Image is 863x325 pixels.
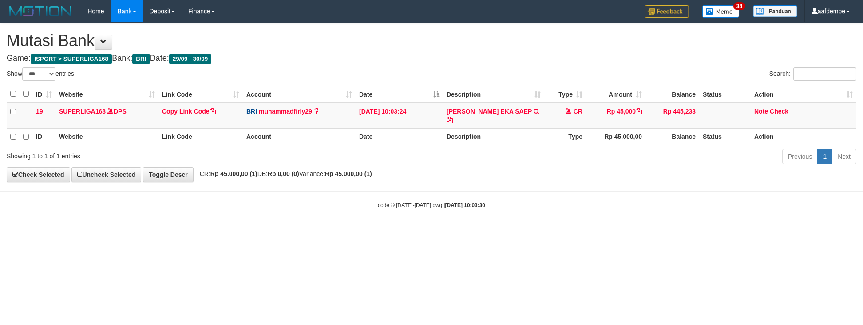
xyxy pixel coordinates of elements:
[544,86,586,103] th: Type: activate to sort column ascending
[158,86,243,103] th: Link Code: activate to sort column ascending
[586,86,645,103] th: Amount: activate to sort column ascending
[636,108,642,115] a: Copy Rp 45,000 to clipboard
[55,86,158,103] th: Website: activate to sort column ascending
[7,148,353,161] div: Showing 1 to 1 of 1 entries
[169,54,212,64] span: 29/09 - 30/09
[158,128,243,145] th: Link Code
[162,108,216,115] a: Copy Link Code
[356,103,443,129] td: [DATE] 10:03:24
[832,149,856,164] a: Next
[55,103,158,129] td: DPS
[443,86,544,103] th: Description: activate to sort column ascending
[132,54,150,64] span: BRI
[246,108,257,115] span: BRI
[7,54,856,63] h4: Game: Bank: Date:
[243,86,356,103] th: Account: activate to sort column ascending
[753,5,797,17] img: panduan.png
[443,128,544,145] th: Description
[143,167,194,182] a: Toggle Descr
[754,108,768,115] a: Note
[356,86,443,103] th: Date: activate to sort column descending
[59,108,106,115] a: SUPERLIGA168
[544,128,586,145] th: Type
[356,128,443,145] th: Date
[195,170,372,177] span: CR: DB: Variance:
[699,86,751,103] th: Status
[769,67,856,81] label: Search:
[782,149,818,164] a: Previous
[817,149,832,164] a: 1
[645,128,699,145] th: Balance
[243,128,356,145] th: Account
[586,128,645,145] th: Rp 45.000,00
[22,67,55,81] select: Showentries
[31,54,112,64] span: ISPORT > SUPERLIGA168
[32,128,55,145] th: ID
[645,103,699,129] td: Rp 445,233
[36,108,43,115] span: 19
[314,108,320,115] a: Copy muhammadfirly29 to clipboard
[259,108,312,115] a: muhammadfirly29
[751,86,856,103] th: Action: activate to sort column ascending
[770,108,788,115] a: Check
[210,170,257,177] strong: Rp 45.000,00 (1)
[447,117,453,124] a: Copy SANDI EKA SAEP to clipboard
[55,128,158,145] th: Website
[7,167,70,182] a: Check Selected
[702,5,740,18] img: Button%20Memo.svg
[645,86,699,103] th: Balance
[32,86,55,103] th: ID: activate to sort column ascending
[445,202,485,208] strong: [DATE] 10:03:30
[7,4,74,18] img: MOTION_logo.png
[268,170,299,177] strong: Rp 0,00 (0)
[793,67,856,81] input: Search:
[699,128,751,145] th: Status
[325,170,372,177] strong: Rp 45.000,00 (1)
[7,67,74,81] label: Show entries
[7,32,856,50] h1: Mutasi Bank
[71,167,141,182] a: Uncheck Selected
[645,5,689,18] img: Feedback.jpg
[447,108,532,115] a: [PERSON_NAME] EKA SAEP
[378,202,485,208] small: code © [DATE]-[DATE] dwg |
[586,103,645,129] td: Rp 45,000
[751,128,856,145] th: Action
[733,2,745,10] span: 34
[574,108,582,115] span: CR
